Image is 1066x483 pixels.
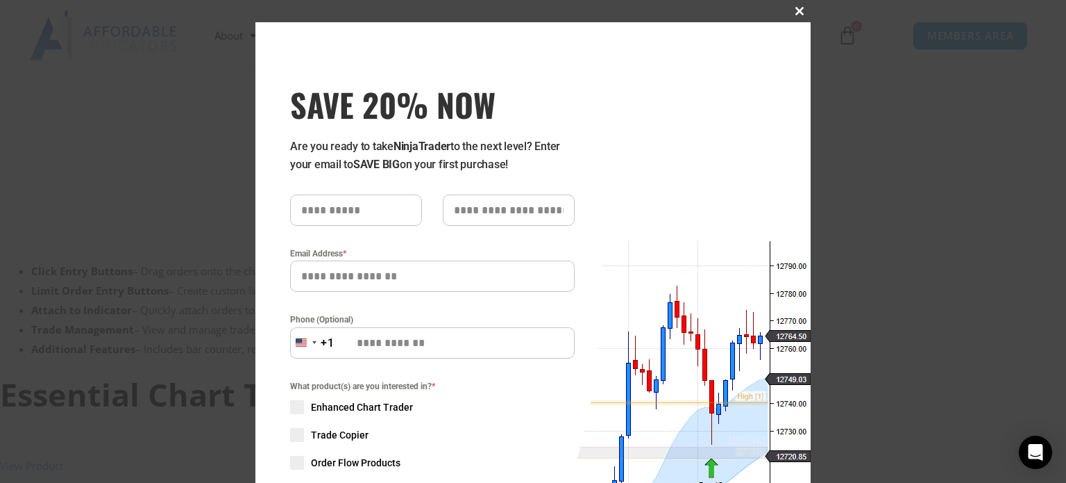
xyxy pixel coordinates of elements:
[290,247,575,261] label: Email Address
[353,158,400,171] strong: SAVE BIG
[290,428,575,442] label: Trade Copier
[311,456,400,470] span: Order Flow Products
[290,327,335,359] button: Selected country
[394,140,450,153] strong: NinjaTrader
[290,85,575,124] h3: SAVE 20% NOW
[290,138,575,174] p: Are you ready to take to the next level? Enter your email to on your first purchase!
[290,400,575,414] label: Enhanced Chart Trader
[290,456,575,470] label: Order Flow Products
[321,334,335,352] div: +1
[1019,436,1052,469] div: Open Intercom Messenger
[290,313,575,327] label: Phone (Optional)
[290,379,575,393] span: What product(s) are you interested in?
[311,400,413,414] span: Enhanced Chart Trader
[311,428,369,442] span: Trade Copier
